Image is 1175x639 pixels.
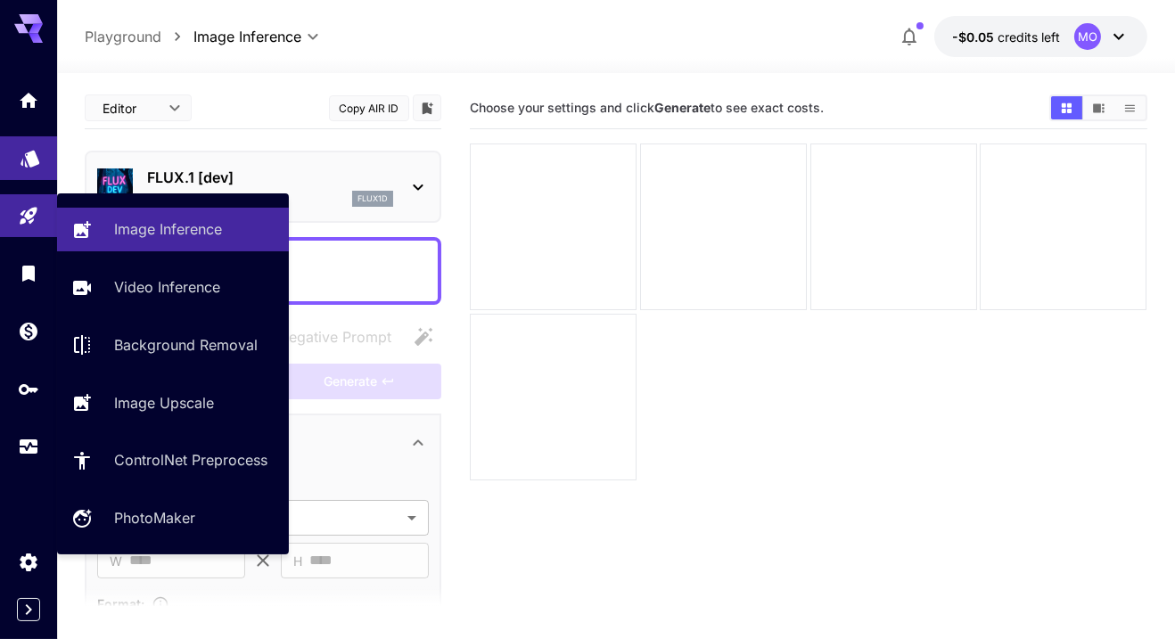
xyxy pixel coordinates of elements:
[110,551,122,571] span: W
[18,551,39,573] div: Settings
[18,89,39,111] div: Home
[1049,94,1147,121] div: Show images in grid viewShow images in video viewShow images in list view
[85,26,161,47] p: Playground
[57,381,289,424] a: Image Upscale
[114,507,195,528] p: PhotoMaker
[114,276,220,298] p: Video Inference
[1083,96,1114,119] button: Show images in video view
[952,29,998,45] span: -$0.05
[57,496,289,540] a: PhotoMaker
[1114,96,1146,119] button: Show images in list view
[470,100,824,115] span: Choose your settings and click to see exact costs.
[419,97,435,119] button: Add to library
[1051,96,1082,119] button: Show images in grid view
[1074,23,1101,50] div: MO
[114,449,267,471] p: ControlNet Preprocess
[57,438,289,482] a: ControlNet Preprocess
[934,16,1147,57] button: -$0.05006
[17,598,40,621] button: Expand sidebar
[357,193,388,205] p: flux1d
[114,218,222,240] p: Image Inference
[57,324,289,367] a: Background Removal
[85,26,193,47] nav: breadcrumb
[18,430,39,452] div: Usage
[193,26,301,47] span: Image Inference
[114,392,214,414] p: Image Upscale
[114,334,258,356] p: Background Removal
[242,325,406,348] span: Negative prompts are not compatible with the selected model.
[329,95,409,121] button: Copy AIR ID
[293,551,302,571] span: H
[278,326,391,348] span: Negative Prompt
[952,28,1060,46] div: -$0.05006
[103,99,158,118] span: Editor
[57,208,289,251] a: Image Inference
[147,167,393,188] p: FLUX.1 [dev]
[20,142,41,164] div: Models
[18,315,39,337] div: Wallet
[654,100,711,115] b: Generate
[18,199,39,221] div: Playground
[57,266,289,309] a: Video Inference
[18,373,39,395] div: API Keys
[18,262,39,284] div: Library
[998,29,1060,45] span: credits left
